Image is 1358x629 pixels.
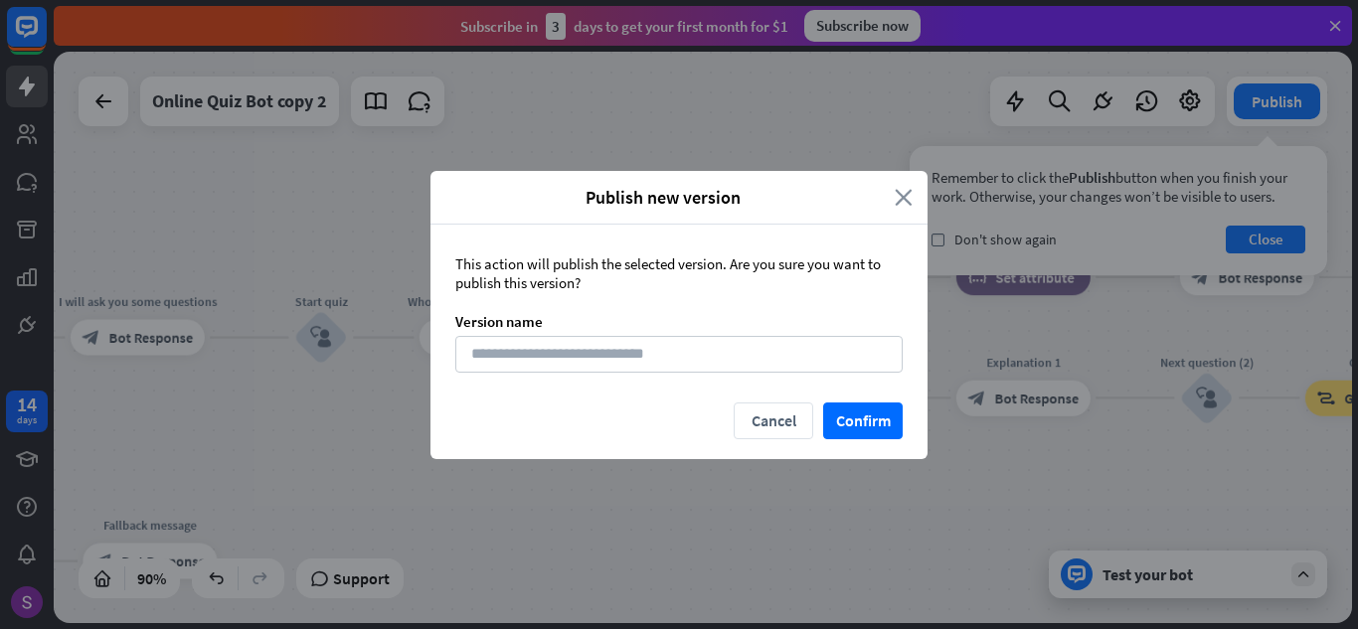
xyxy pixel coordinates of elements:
button: Cancel [734,402,813,439]
button: Confirm [823,402,903,439]
div: Version name [455,312,903,331]
button: Open LiveChat chat widget [16,8,76,68]
div: This action will publish the selected version. Are you sure you want to publish this version? [455,254,903,292]
i: close [895,186,913,209]
span: Publish new version [445,186,880,209]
